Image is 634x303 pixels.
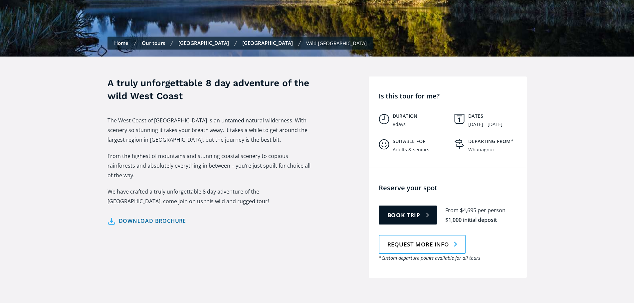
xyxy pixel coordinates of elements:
div: 8 [393,122,395,127]
h3: A truly unforgettable 8 day adventure of the wild West Coast [107,76,314,102]
div: Wild [GEOGRAPHIC_DATA] [306,40,367,47]
h4: Is this tour for me? [379,91,524,100]
nav: Breadcrumbs [107,37,373,50]
em: *Custom departure points available for all tours [379,255,480,261]
a: [GEOGRAPHIC_DATA] [242,40,293,46]
div: per person [478,207,506,214]
div: Whanagnui [468,147,494,153]
h5: Dates [468,113,524,119]
p: From the highest of mountains and stunning coastal scenery to copious rainforests and absolutely ... [107,151,314,180]
h5: Duration [393,113,448,119]
h5: Suitable for [393,138,448,144]
p: We have crafted a truly unforgettable 8 day adventure of the [GEOGRAPHIC_DATA], come join on us t... [107,187,314,206]
h5: Departing from* [468,138,524,144]
a: Download brochure [107,216,186,226]
a: Request more info [379,235,466,254]
div: [DATE] - [DATE] [468,122,503,127]
p: The West Coast of [GEOGRAPHIC_DATA] is an untamed natural wilderness. With scenery so stunning it... [107,116,314,145]
div: Adults & seniors [393,147,429,153]
a: Home [114,40,128,46]
a: Book trip [379,206,437,225]
a: [GEOGRAPHIC_DATA] [178,40,229,46]
div: $4,695 [460,207,476,214]
div: days [395,122,406,127]
div: initial deposit [463,216,497,224]
h4: Reserve your spot [379,183,524,192]
div: From [445,207,459,214]
a: Our tours [142,40,165,46]
div: $1,000 [445,216,462,224]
